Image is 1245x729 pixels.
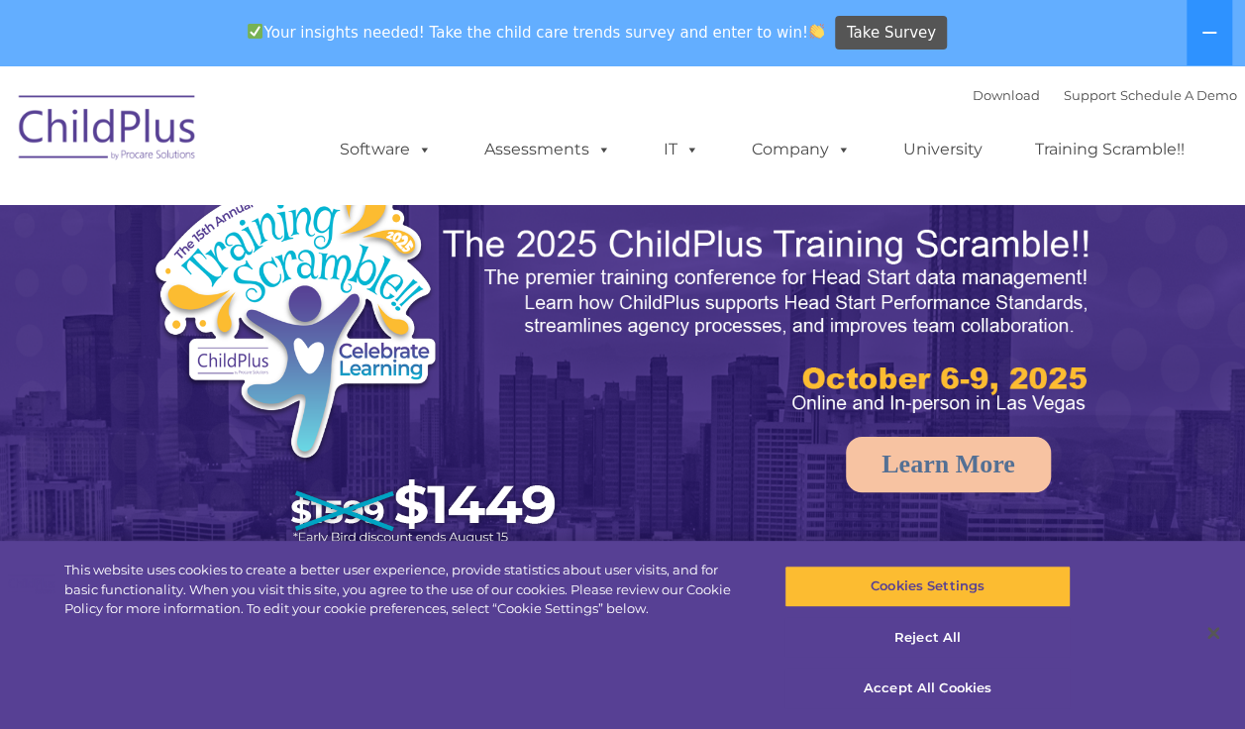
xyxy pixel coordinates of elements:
span: Phone number [275,212,360,227]
button: Accept All Cookies [784,668,1071,709]
a: Take Survey [835,16,947,51]
img: ✅ [248,24,262,39]
a: IT [644,130,719,169]
font: | [973,87,1237,103]
a: Company [732,130,871,169]
button: Reject All [784,617,1071,659]
span: Take Survey [847,16,936,51]
button: Close [1192,611,1235,655]
a: Software [320,130,452,169]
a: Training Scramble!! [1015,130,1204,169]
span: Your insights needed! Take the child care trends survey and enter to win! [240,13,833,52]
span: Last name [275,131,336,146]
a: Learn More [846,437,1051,492]
a: Assessments [465,130,631,169]
a: Schedule A Demo [1120,87,1237,103]
button: Cookies Settings [784,566,1071,607]
img: ChildPlus by Procare Solutions [9,81,207,180]
a: University [883,130,1002,169]
div: This website uses cookies to create a better user experience, provide statistics about user visit... [64,561,747,619]
a: Download [973,87,1040,103]
img: 👏 [809,24,824,39]
a: Support [1064,87,1116,103]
